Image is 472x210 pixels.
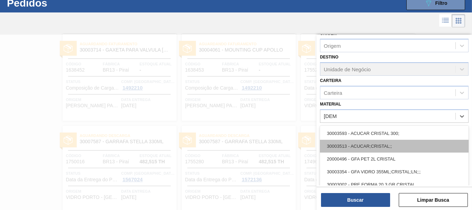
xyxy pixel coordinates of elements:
div: Carteira [324,90,342,95]
a: statusAguardando Faturamento30003714 - GAXETA PARA VALVULA [PERSON_NAME]Código1638452FábricaBR13 ... [57,34,177,121]
div: Visão em Lista [439,14,452,27]
div: 30003513 - ACUCAR;CRISTAL;; [320,140,469,153]
label: Destino [320,55,338,60]
div: 30003593 - ACUCAR CRISTAL 300; [320,127,469,140]
label: Carteira [320,78,341,83]
div: 30003002 - PRE FORMA 20,3 GR CRISTAL [320,178,469,191]
label: Material [320,102,341,107]
div: Visão em Cards [452,14,465,27]
a: statusAguardando Faturamento30004061 - MOUNTING CUP APOLLOCódigo1638453FábricaBR13 - PiraíEstoque... [177,34,296,121]
a: statusAguardando Descarga30007587 - GARRAFA STELLA 330MLCódigo1755278FábricaBR13 - PiraíEstoque a... [296,34,415,121]
div: Origem [324,43,341,49]
span: Filtro [435,0,447,6]
div: 20000496 - GFA PET 2L CRISTAL [320,153,469,165]
div: 30003354 - GFA VIDRO 355ML;CRISTAL;LN;;; [320,165,469,178]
